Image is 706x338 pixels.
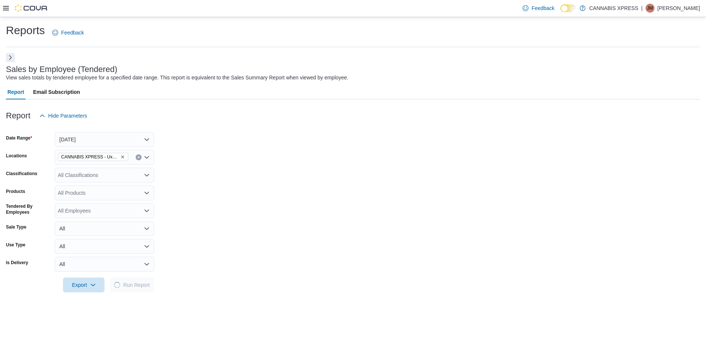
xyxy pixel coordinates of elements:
p: CANNABIS XPRESS [589,4,638,13]
label: Locations [6,153,27,159]
span: Feedback [531,4,554,12]
button: Remove CANNABIS XPRESS - Uxbridge (Reach Street) from selection in this group [120,155,125,159]
span: Feedback [61,29,84,36]
span: Loading [114,282,120,288]
div: View sales totals by tendered employee for a specified date range. This report is equivalent to t... [6,74,348,82]
button: All [55,257,154,272]
a: Feedback [520,1,557,16]
h3: Report [6,111,30,120]
span: Export [67,278,100,292]
label: Sale Type [6,224,26,230]
span: Run Report [123,281,150,289]
button: All [55,239,154,254]
label: Classifications [6,171,37,177]
label: Use Type [6,242,25,248]
h3: Sales by Employee (Tendered) [6,65,117,74]
button: LoadingRun Report [110,278,154,292]
h1: Reports [6,23,45,38]
p: | [641,4,643,13]
button: Open list of options [144,154,150,160]
button: Next [6,53,15,62]
span: CANNABIS XPRESS - Uxbridge ([GEOGRAPHIC_DATA]) [61,153,119,161]
span: JM [647,4,653,13]
label: Date Range [6,135,32,141]
span: Report [7,85,24,99]
span: Email Subscription [33,85,80,99]
button: Open list of options [144,172,150,178]
button: Open list of options [144,208,150,214]
label: Products [6,188,25,194]
div: Jennifer Macmaster [646,4,654,13]
button: Export [63,278,105,292]
button: Hide Parameters [36,108,90,123]
button: Open list of options [144,190,150,196]
input: Dark Mode [560,4,576,12]
button: All [55,221,154,236]
a: Feedback [49,25,87,40]
p: [PERSON_NAME] [657,4,700,13]
label: Is Delivery [6,260,28,266]
span: CANNABIS XPRESS - Uxbridge (Reach Street) [58,153,128,161]
button: Clear input [136,154,142,160]
button: [DATE] [55,132,154,147]
img: Cova [15,4,48,12]
label: Tendered By Employees [6,203,52,215]
span: Hide Parameters [48,112,87,119]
